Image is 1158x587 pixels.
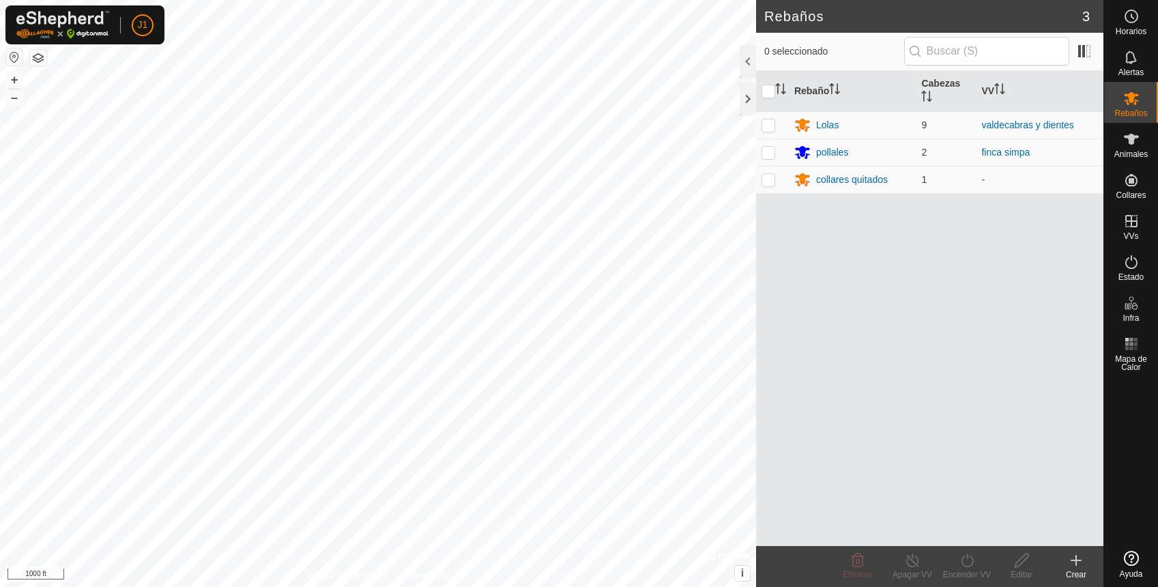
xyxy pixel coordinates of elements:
a: Ayuda [1104,545,1158,584]
span: 2 [921,147,927,158]
th: Rebaño [789,71,916,112]
span: 3 [1082,6,1090,27]
button: + [6,72,23,88]
p-sorticon: Activar para ordenar [775,85,786,96]
a: valdecabras y dientes [981,119,1073,130]
div: Apagar VV [885,569,940,581]
span: Alertas [1118,68,1144,76]
p-sorticon: Activar para ordenar [921,93,932,104]
span: Mapa de Calor [1108,355,1155,371]
span: Estado [1118,273,1144,281]
span: Ayuda [1120,570,1143,578]
span: Rebaños [1114,109,1147,117]
input: Buscar (S) [904,37,1069,66]
a: finca simpa [981,147,1030,158]
button: Capas del Mapa [30,50,46,66]
h2: Rebaños [764,8,1082,25]
span: 9 [921,119,927,130]
th: Cabezas [916,71,976,112]
th: VV [976,71,1103,112]
div: pollales [816,145,848,160]
img: Logo Gallagher [16,11,109,39]
td: - [976,166,1103,193]
a: Política de Privacidad [308,569,386,582]
p-sorticon: Activar para ordenar [829,85,840,96]
span: Infra [1123,314,1139,322]
div: Encender VV [940,569,994,581]
div: collares quitados [816,173,888,187]
button: Restablecer Mapa [6,49,23,66]
span: VVs [1123,232,1138,240]
span: J1 [138,18,148,32]
div: Crear [1049,569,1103,581]
div: Editar [994,569,1049,581]
button: – [6,89,23,106]
span: 1 [921,174,927,185]
span: Eliminar [843,570,872,579]
span: i [741,567,744,579]
button: i [735,566,750,581]
div: Lolas [816,118,839,132]
p-sorticon: Activar para ordenar [994,85,1005,96]
span: Animales [1114,150,1148,158]
span: Horarios [1116,27,1146,35]
span: 0 seleccionado [764,44,904,59]
a: Contáctenos [403,569,448,582]
span: Collares [1116,191,1146,199]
